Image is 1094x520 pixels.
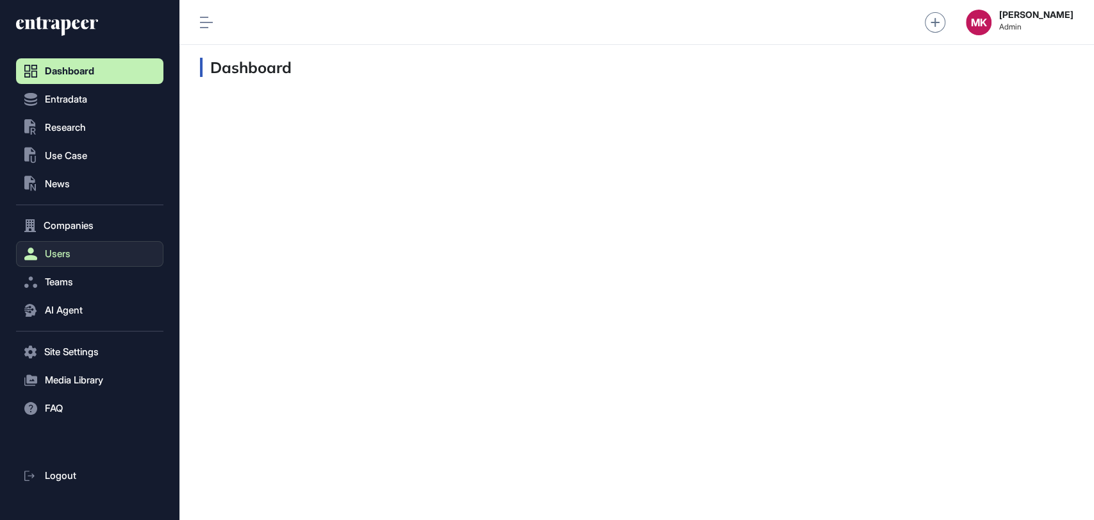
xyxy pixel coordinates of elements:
[44,347,99,357] span: Site Settings
[45,375,103,385] span: Media Library
[16,298,163,323] button: AI Agent
[16,115,163,140] button: Research
[16,367,163,393] button: Media Library
[16,213,163,239] button: Companies
[45,122,86,133] span: Research
[999,22,1073,31] span: Admin
[16,463,163,489] a: Logout
[45,277,73,287] span: Teams
[45,305,83,315] span: AI Agent
[45,471,76,481] span: Logout
[45,249,70,259] span: Users
[16,269,163,295] button: Teams
[16,171,163,197] button: News
[45,403,63,414] span: FAQ
[16,87,163,112] button: Entradata
[999,10,1073,20] strong: [PERSON_NAME]
[16,339,163,365] button: Site Settings
[44,221,94,231] span: Companies
[200,58,292,77] h3: Dashboard
[966,10,991,35] button: MK
[45,151,87,161] span: Use Case
[45,66,94,76] span: Dashboard
[16,396,163,421] button: FAQ
[16,58,163,84] a: Dashboard
[45,94,87,105] span: Entradata
[16,241,163,267] button: Users
[45,179,70,189] span: News
[16,143,163,169] button: Use Case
